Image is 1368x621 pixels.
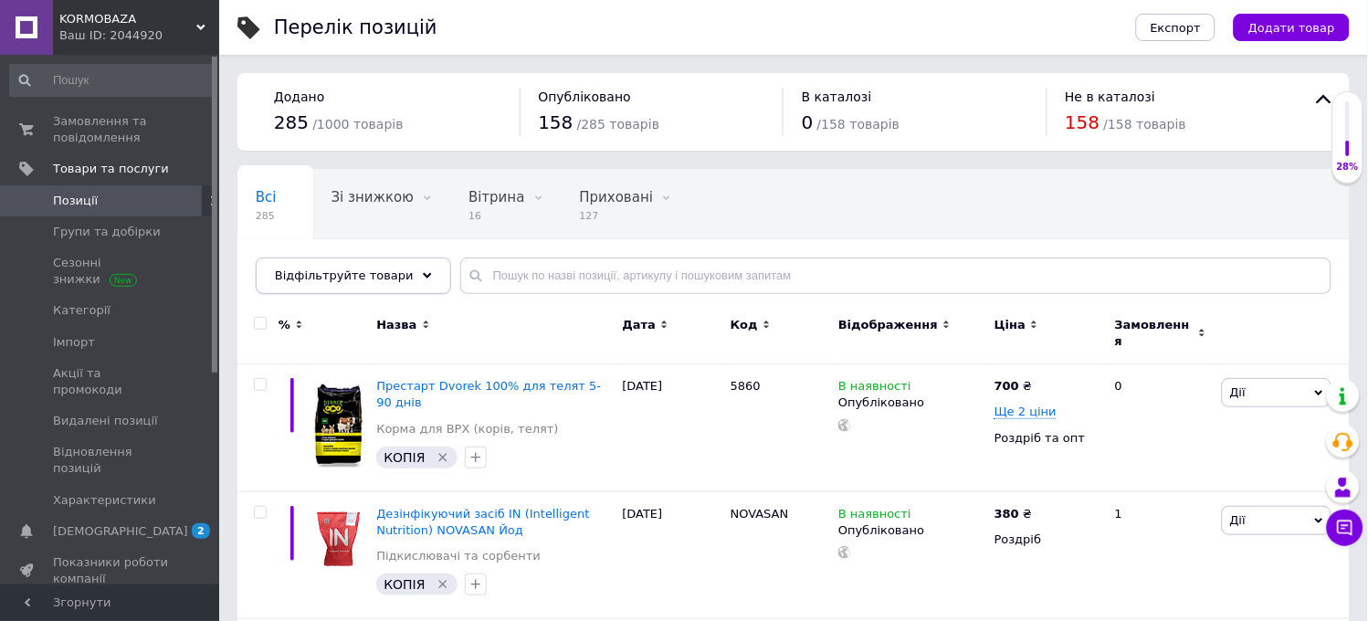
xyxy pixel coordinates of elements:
a: Підкислювачі та сорбенти [376,548,541,564]
span: Опубліковано [539,89,632,104]
span: Ціна [994,317,1026,333]
span: Видалені позиції [53,413,158,429]
span: 285 [274,111,309,133]
span: [DEMOGRAPHIC_DATA] [53,523,188,540]
span: Показники роботи компанії [53,554,169,587]
span: Назва [376,317,416,333]
span: 285 [256,209,277,223]
span: 158 [539,111,574,133]
span: Замовлення та повідомлення [53,113,169,146]
span: Відфільтруйте товари [275,268,414,282]
svg: Видалити мітку [436,450,450,465]
span: Імпорт [53,334,95,351]
a: Дезінфікуючий засіб IN (Intelligent Nutrition) NOVASAN Йод [376,507,589,537]
div: 1 [1104,491,1217,619]
span: Товари та послуги [53,161,169,177]
button: Експорт [1136,14,1216,41]
span: 5860 [731,379,761,393]
span: Не в каталозі [1066,89,1156,104]
span: Вітрина [468,189,524,205]
div: 0 [1104,364,1217,492]
div: Перелік позицій [274,18,437,37]
span: Опубліковані [256,258,351,275]
span: Позиції [53,193,98,209]
span: Акції та промокоди [53,365,169,398]
span: Групи та добірки [53,224,161,240]
input: Пошук [9,64,216,97]
button: Додати товар [1234,14,1350,41]
span: Зі знижкою [331,189,414,205]
b: 700 [994,379,1019,393]
div: Роздріб та опт [994,430,1100,447]
span: / 158 товарів [1104,117,1186,132]
span: КОПІЯ [384,450,425,465]
span: Дії [1230,513,1246,527]
span: Дата [623,317,657,333]
span: Відновлення позицій [53,444,169,477]
span: 2 [192,523,210,539]
a: Корма для ВРХ (корів, телят) [376,421,558,437]
div: [DATE] [618,491,726,619]
span: NOVASAN [731,507,789,521]
span: Всі [256,189,277,205]
span: Характеристики [53,492,156,509]
span: Сезонні знижки [53,255,169,288]
img: Дезінфікуючий засіб IN (Intelligent Nutrition) NOVASAN Йод [310,506,367,570]
svg: Видалити мітку [436,577,450,592]
div: ₴ [994,506,1032,522]
a: Престарт Dvorek 100% для телят 5-90 днів [376,379,601,409]
b: 380 [994,507,1019,521]
span: Додати товар [1248,21,1335,35]
span: КОПІЯ [384,577,425,592]
span: Відображення [838,317,938,333]
span: Додано [274,89,324,104]
div: Опубліковано [838,522,985,539]
span: Ще 2 ціни [994,405,1057,419]
div: Опубліковано [838,395,985,411]
div: Роздріб [994,532,1100,548]
span: / 1000 товарів [312,117,403,132]
button: Чат з покупцем [1327,510,1363,546]
div: Ваш ID: 2044920 [59,27,219,44]
input: Пошук по назві позиції, артикулу і пошуковим запитам [460,258,1331,294]
span: Дії [1230,385,1246,399]
span: 127 [580,209,654,223]
span: 158 [1066,111,1100,133]
span: Експорт [1151,21,1202,35]
span: KORMOBAZA [59,11,196,27]
span: 0 [802,111,814,133]
div: 28% [1333,161,1363,174]
span: Приховані [580,189,654,205]
span: В наявності [838,507,911,526]
span: Код [731,317,758,333]
span: % [279,317,290,333]
div: ₴ [994,378,1032,395]
div: [DATE] [618,364,726,492]
span: В наявності [838,379,911,398]
span: / 158 товарів [817,117,900,132]
img: Престарт Dvorek 100% для телят 5-90 днів [310,378,367,468]
span: Замовлення [1115,317,1194,350]
span: 16 [468,209,524,223]
span: В каталозі [802,89,872,104]
span: Категорії [53,302,110,319]
span: / 285 товарів [577,117,659,132]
